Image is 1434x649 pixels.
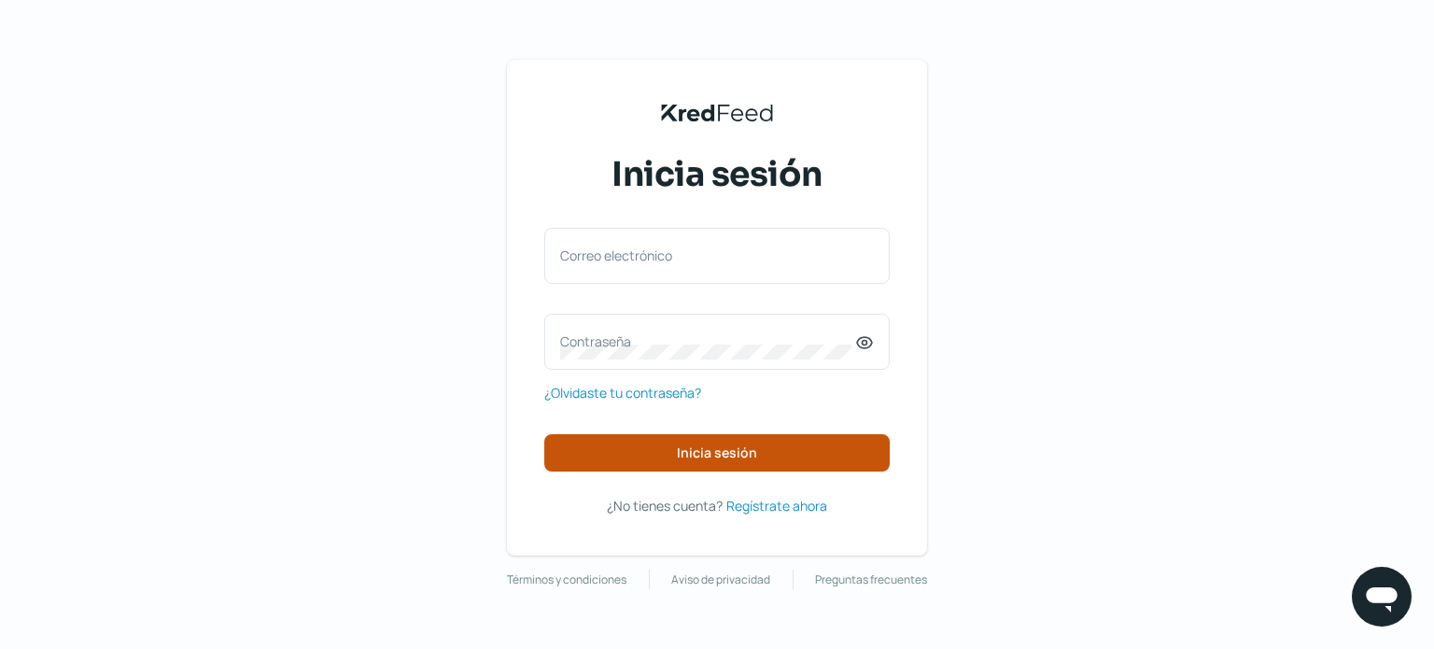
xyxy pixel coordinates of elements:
a: Aviso de privacidad [671,570,770,590]
span: Inicia sesión [677,446,757,459]
label: Contraseña [560,332,855,350]
label: Correo electrónico [560,247,855,264]
img: chatIcon [1363,578,1400,615]
span: ¿No tienes cuenta? [607,497,723,515]
span: Inicia sesión [612,151,822,198]
a: Términos y condiciones [507,570,626,590]
button: Inicia sesión [544,434,890,472]
a: ¿Olvidaste tu contraseña? [544,381,701,404]
a: Regístrate ahora [726,494,827,517]
a: Preguntas frecuentes [815,570,927,590]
